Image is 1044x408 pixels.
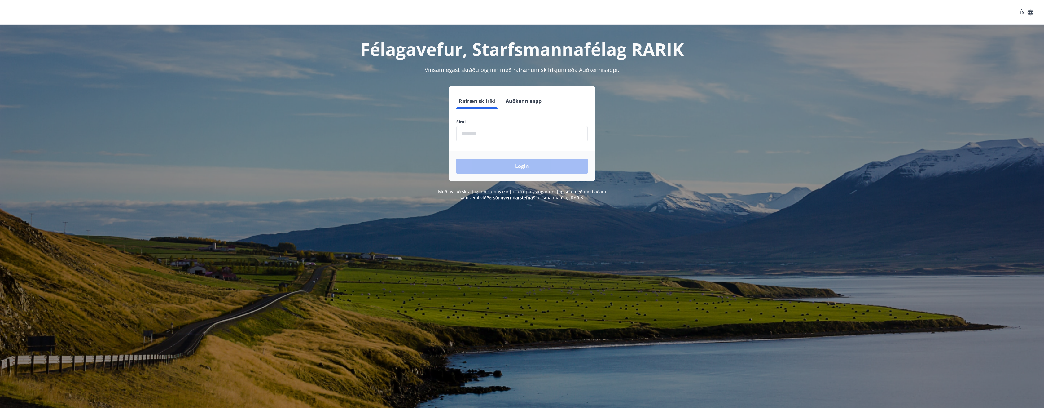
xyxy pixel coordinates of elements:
[486,195,533,201] a: Persónuverndarstefna
[456,119,588,125] label: Sími
[503,94,544,109] button: Auðkennisapp
[438,188,606,201] span: Með því að skrá þig inn samþykkir þú að upplýsingar um þig séu meðhöndlaðar í samræmi við Starfsm...
[306,37,738,61] h1: Félagavefur, Starfsmannafélag RARIK
[456,94,498,109] button: Rafræn skilríki
[1017,7,1037,18] button: ÍS
[425,66,619,73] span: Vinsamlegast skráðu þig inn með rafrænum skilríkjum eða Auðkennisappi.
